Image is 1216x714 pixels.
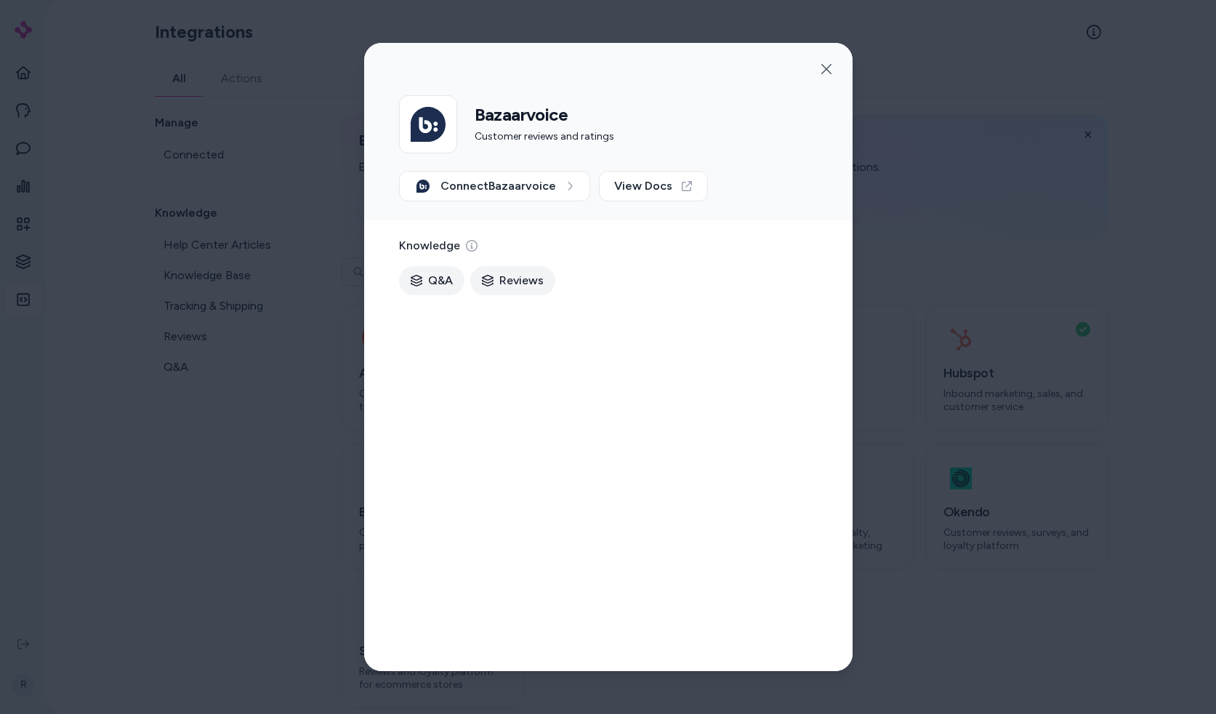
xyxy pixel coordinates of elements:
[399,237,478,254] p: Knowledge
[614,177,672,195] span: View Docs
[499,272,544,289] span: Reviews
[399,171,590,201] button: ConnectBazaarvoice
[428,272,453,289] span: Q&A
[475,129,614,145] p: Customer reviews and ratings
[599,171,708,201] a: View Docs
[440,177,556,195] span: Connect Bazaarvoice
[475,104,614,126] h2: Bazaarvoice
